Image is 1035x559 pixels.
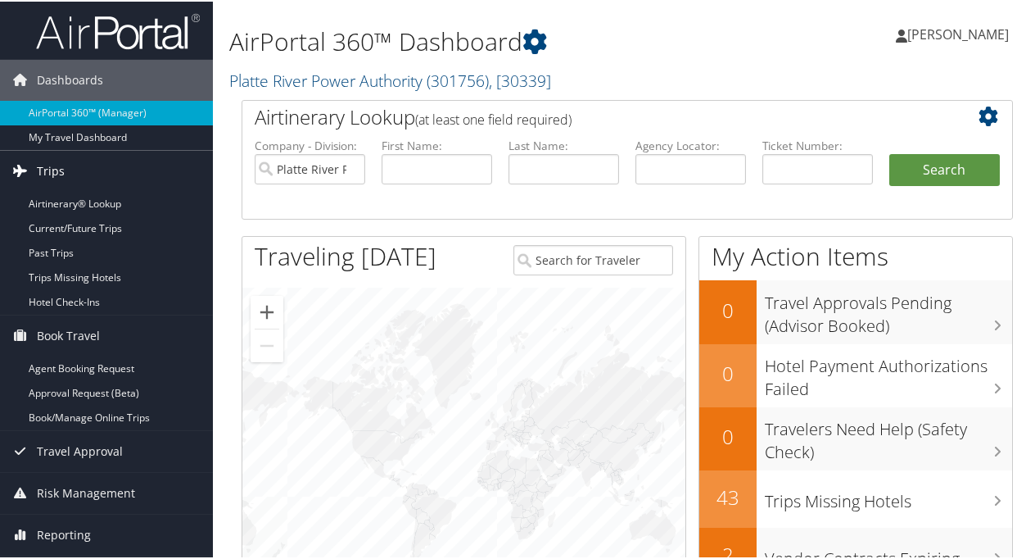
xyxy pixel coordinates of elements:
span: Book Travel [37,314,100,355]
a: 0Travel Approvals Pending (Advisor Booked) [699,279,1012,342]
span: ( 301756 ) [427,68,489,90]
a: 0Travelers Need Help (Safety Check) [699,406,1012,469]
span: Trips [37,149,65,190]
span: Travel Approval [37,429,123,470]
label: Last Name: [508,136,619,152]
a: 43Trips Missing Hotels [699,469,1012,526]
label: First Name: [382,136,492,152]
h2: Airtinerary Lookup [255,102,936,130]
h3: Travelers Need Help (Safety Check) [765,408,1012,462]
label: Company - Division: [255,136,365,152]
h2: 0 [699,295,757,323]
label: Agency Locator: [635,136,746,152]
h2: 0 [699,358,757,386]
h2: 0 [699,421,757,449]
h2: 43 [699,482,757,510]
h1: Traveling [DATE] [255,238,436,272]
span: , [ 30339 ] [489,68,551,90]
h3: Hotel Payment Authorizations Failed [765,345,1012,399]
span: Reporting [37,513,91,554]
h1: My Action Items [699,238,1012,272]
a: 0Hotel Payment Authorizations Failed [699,343,1012,406]
h3: Trips Missing Hotels [765,480,1012,511]
input: Search for Traveler [513,243,674,274]
h1: AirPortal 360™ Dashboard [229,23,760,57]
a: Platte River Power Authority [229,68,551,90]
button: Search [889,152,1000,185]
h3: Travel Approvals Pending (Advisor Booked) [765,282,1012,336]
span: [PERSON_NAME] [907,24,1009,42]
span: Dashboards [37,58,103,99]
span: Risk Management [37,471,135,512]
span: (at least one field required) [415,109,572,127]
button: Zoom out [251,328,283,361]
label: Ticket Number: [762,136,873,152]
img: airportal-logo.png [36,11,200,49]
button: Zoom in [251,294,283,327]
a: [PERSON_NAME] [896,8,1025,57]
